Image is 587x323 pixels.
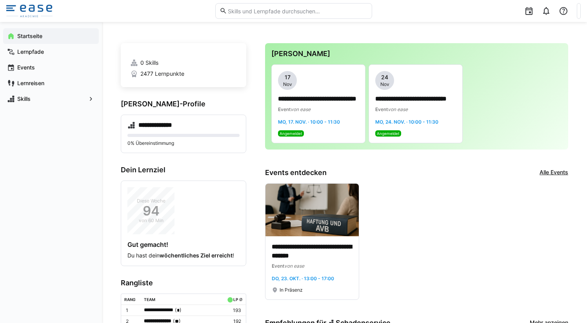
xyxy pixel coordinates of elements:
[278,119,340,125] span: Mo, 17. Nov. · 10:00 - 11:30
[121,166,246,174] h3: Dein Lernziel
[265,168,327,177] h3: Events entdecken
[126,307,138,314] p: 1
[127,140,240,146] p: 0% Übereinstimmung
[272,276,334,281] span: Do, 23. Okt. · 13:00 - 17:00
[160,252,233,259] strong: wöchentliches Ziel erreicht
[272,263,284,269] span: Event
[284,263,304,269] span: von ease
[121,100,246,108] h3: [PERSON_NAME]-Profile
[144,297,155,302] div: Team
[233,297,238,302] div: LP
[127,241,240,248] h4: Gut gemacht!
[285,73,291,81] span: 17
[265,184,359,236] img: image
[271,49,562,58] h3: [PERSON_NAME]
[225,307,241,314] p: 193
[278,106,291,112] span: Event
[377,131,400,136] span: Angemeldet
[140,59,158,67] span: 0 Skills
[227,7,367,15] input: Skills und Lernpfade durchsuchen…
[280,287,303,293] span: In Präsenz
[291,106,311,112] span: von ease
[124,297,136,302] div: Rang
[175,306,182,314] span: ( )
[127,252,240,259] p: Du hast dein !
[140,70,184,78] span: 2477 Lernpunkte
[381,73,388,81] span: 24
[239,296,243,302] a: ø
[375,119,438,125] span: Mo, 24. Nov. · 10:00 - 11:30
[540,168,568,177] a: Alle Events
[283,81,292,88] span: Nov
[388,106,408,112] span: von ease
[380,81,389,88] span: Nov
[130,59,237,67] a: 0 Skills
[375,106,388,112] span: Event
[121,279,246,287] h3: Rangliste
[280,131,302,136] span: Angemeldet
